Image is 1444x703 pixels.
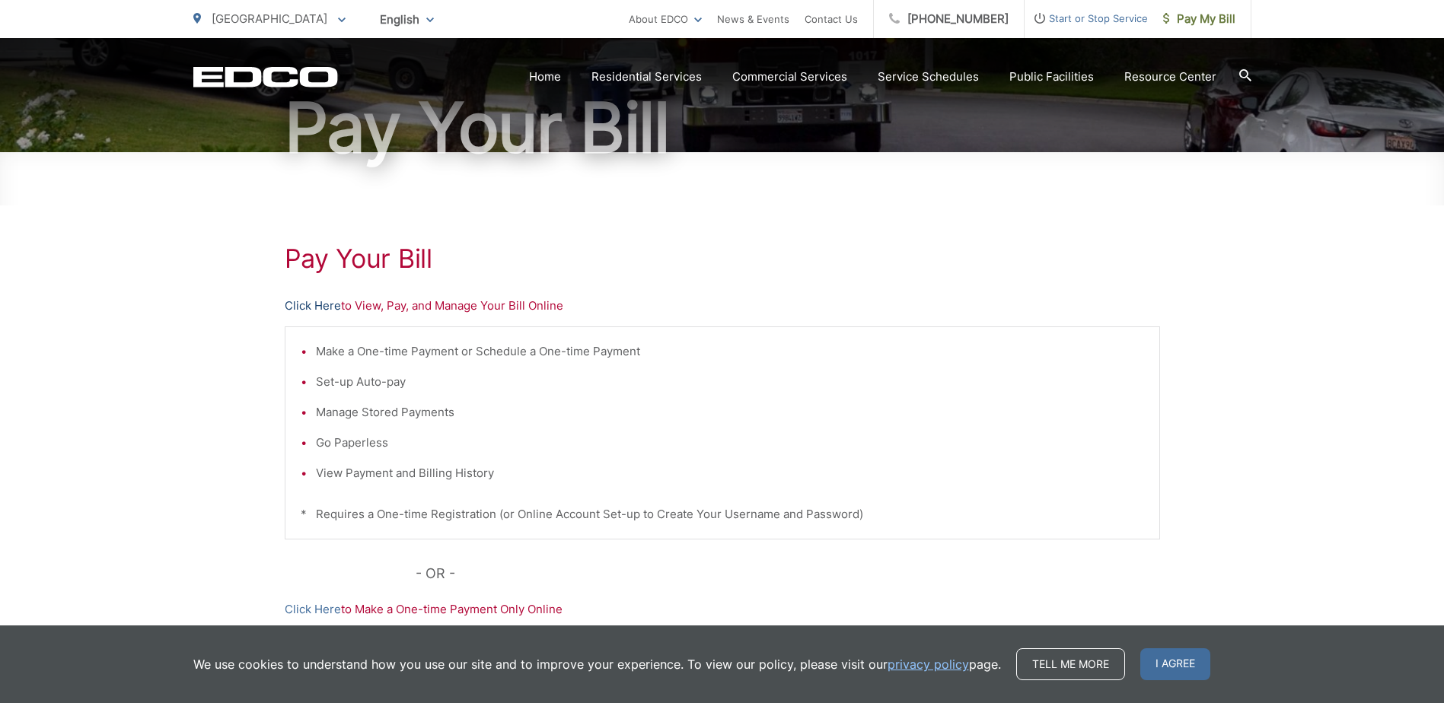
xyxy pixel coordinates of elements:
[316,373,1144,391] li: Set-up Auto-pay
[732,68,847,86] a: Commercial Services
[285,600,1160,619] p: to Make a One-time Payment Only Online
[316,434,1144,452] li: Go Paperless
[316,342,1144,361] li: Make a One-time Payment or Schedule a One-time Payment
[629,10,702,28] a: About EDCO
[193,90,1251,166] h1: Pay Your Bill
[416,562,1160,585] p: - OR -
[1009,68,1094,86] a: Public Facilities
[212,11,327,26] span: [GEOGRAPHIC_DATA]
[1124,68,1216,86] a: Resource Center
[888,655,969,673] a: privacy policy
[316,464,1144,482] li: View Payment and Billing History
[285,600,341,619] a: Click Here
[285,243,1160,274] h1: Pay Your Bill
[878,68,979,86] a: Service Schedules
[591,68,702,86] a: Residential Services
[301,505,1144,523] p: * Requires a One-time Registration (or Online Account Set-up to Create Your Username and Password)
[193,655,1001,673] p: We use cookies to understand how you use our site and to improve your experience. To view our pol...
[1163,10,1235,28] span: Pay My Bill
[529,68,561,86] a: Home
[193,66,338,87] a: EDCD logo. Return to the homepage.
[805,10,858,28] a: Contact Us
[717,10,789,28] a: News & Events
[1140,648,1210,680] span: I agree
[1016,648,1125,680] a: Tell me more
[285,297,341,315] a: Click Here
[368,6,445,33] span: English
[285,297,1160,315] p: to View, Pay, and Manage Your Bill Online
[316,403,1144,421] li: Manage Stored Payments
